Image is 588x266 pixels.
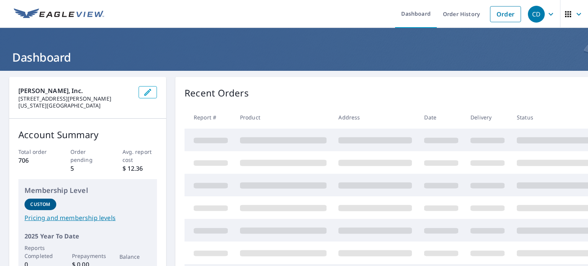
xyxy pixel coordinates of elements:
p: Account Summary [18,128,157,142]
p: Avg. report cost [122,148,157,164]
p: [STREET_ADDRESS][PERSON_NAME] [18,95,132,102]
p: Prepayments [72,252,104,260]
th: Date [418,106,464,129]
p: Recent Orders [185,86,249,100]
div: CD [528,6,545,23]
p: $ 12.36 [122,164,157,173]
p: Membership Level [24,185,151,196]
a: Order [490,6,521,22]
p: Reports Completed [24,244,56,260]
th: Report # [185,106,234,129]
p: Balance [119,253,151,261]
th: Delivery [464,106,511,129]
th: Product [234,106,333,129]
img: EV Logo [14,8,104,20]
p: [US_STATE][GEOGRAPHIC_DATA] [18,102,132,109]
p: Order pending [70,148,105,164]
p: Total order [18,148,53,156]
a: Pricing and membership levels [24,213,151,222]
p: Custom [30,201,50,208]
p: [PERSON_NAME], Inc. [18,86,132,95]
th: Address [332,106,418,129]
h1: Dashboard [9,49,579,65]
p: 5 [70,164,105,173]
p: 2025 Year To Date [24,232,151,241]
p: 706 [18,156,53,165]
